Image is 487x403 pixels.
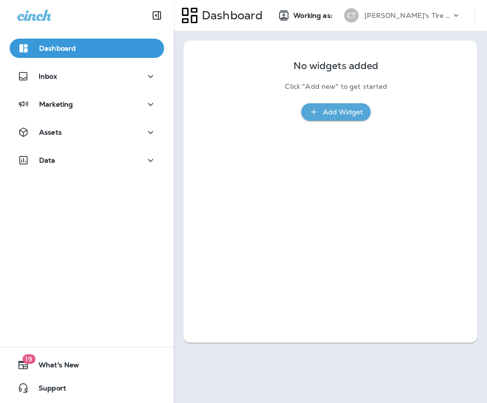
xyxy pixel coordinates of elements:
[39,72,57,80] p: Inbox
[293,62,378,70] p: No widgets added
[10,378,164,398] button: Support
[198,8,263,23] p: Dashboard
[29,384,66,396] span: Support
[39,128,62,136] p: Assets
[323,106,363,118] div: Add Widget
[364,12,451,19] p: [PERSON_NAME]'s Tire & Auto
[10,123,164,142] button: Assets
[10,39,164,58] button: Dashboard
[39,100,73,108] p: Marketing
[10,355,164,375] button: 19What's New
[29,361,79,373] span: What's New
[39,156,56,164] p: Data
[39,44,76,52] p: Dashboard
[344,8,359,23] div: CT
[10,151,164,170] button: Data
[293,12,334,20] span: Working as:
[10,67,164,86] button: Inbox
[143,6,170,25] button: Collapse Sidebar
[301,103,371,121] button: Add Widget
[22,354,35,364] span: 19
[10,95,164,114] button: Marketing
[285,83,387,91] p: Click "Add new" to get started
